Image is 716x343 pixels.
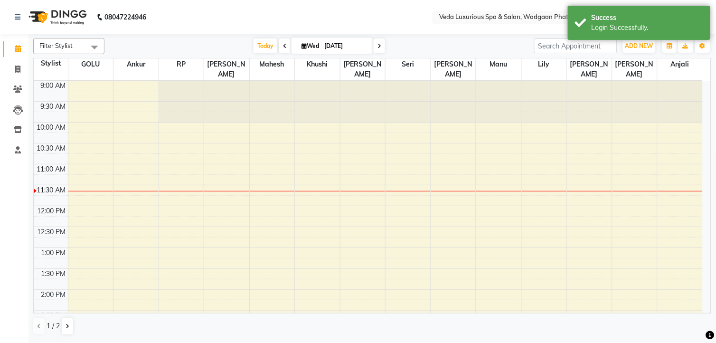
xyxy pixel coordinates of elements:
div: 11:30 AM [35,185,68,195]
div: Success [592,13,703,23]
span: seri [386,58,431,70]
input: Search Appointment [534,38,617,53]
span: [PERSON_NAME] [340,58,386,80]
span: Today [254,38,277,53]
div: 11:00 AM [35,164,68,174]
span: Khushi [295,58,340,70]
div: Stylist [34,58,68,68]
span: manu [476,58,521,70]
span: [PERSON_NAME] [612,58,658,80]
span: GOLU [68,58,113,70]
div: 9:30 AM [39,102,68,112]
div: 9:00 AM [39,81,68,91]
div: 12:30 PM [36,227,68,237]
span: 1 / 2 [47,321,60,331]
input: 2025-09-03 [321,39,369,53]
span: lily [522,58,567,70]
button: ADD NEW [623,39,656,53]
div: 2:00 PM [39,290,68,300]
span: [PERSON_NAME] [431,58,476,80]
img: logo [24,4,89,30]
span: Wed [299,42,321,49]
span: [PERSON_NAME] [567,58,612,80]
div: 10:30 AM [35,143,68,153]
div: 1:30 PM [39,269,68,279]
span: ADD NEW [625,42,653,49]
div: 1:00 PM [39,248,68,258]
span: Ankur [113,58,159,70]
div: 10:00 AM [35,123,68,133]
div: 2:30 PM [39,311,68,321]
span: Mahesh [250,58,295,70]
b: 08047224946 [104,4,146,30]
span: Anjali [658,58,703,70]
div: Login Successfully. [592,23,703,33]
div: 12:00 PM [36,206,68,216]
span: [PERSON_NAME] [204,58,249,80]
span: Filter Stylist [39,42,73,49]
span: RP [159,58,204,70]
